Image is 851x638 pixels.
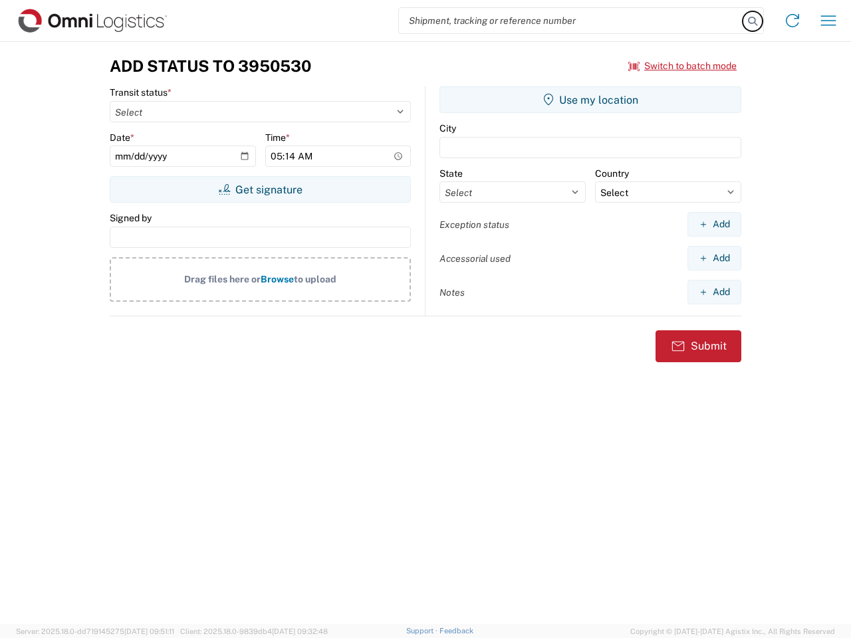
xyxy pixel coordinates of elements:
[16,627,174,635] span: Server: 2025.18.0-dd719145275
[439,86,741,113] button: Use my location
[687,246,741,270] button: Add
[439,286,465,298] label: Notes
[439,167,463,179] label: State
[272,627,328,635] span: [DATE] 09:32:48
[110,56,311,76] h3: Add Status to 3950530
[439,253,511,265] label: Accessorial used
[439,219,509,231] label: Exception status
[184,274,261,284] span: Drag files here or
[406,627,439,635] a: Support
[110,86,172,98] label: Transit status
[628,55,737,77] button: Switch to batch mode
[399,8,743,33] input: Shipment, tracking or reference number
[630,625,835,637] span: Copyright © [DATE]-[DATE] Agistix Inc., All Rights Reserved
[180,627,328,635] span: Client: 2025.18.0-9839db4
[265,132,290,144] label: Time
[439,627,473,635] a: Feedback
[124,627,174,635] span: [DATE] 09:51:11
[110,176,411,203] button: Get signature
[294,274,336,284] span: to upload
[110,212,152,224] label: Signed by
[595,167,629,179] label: Country
[261,274,294,284] span: Browse
[656,330,741,362] button: Submit
[439,122,456,134] label: City
[687,212,741,237] button: Add
[110,132,134,144] label: Date
[687,280,741,304] button: Add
